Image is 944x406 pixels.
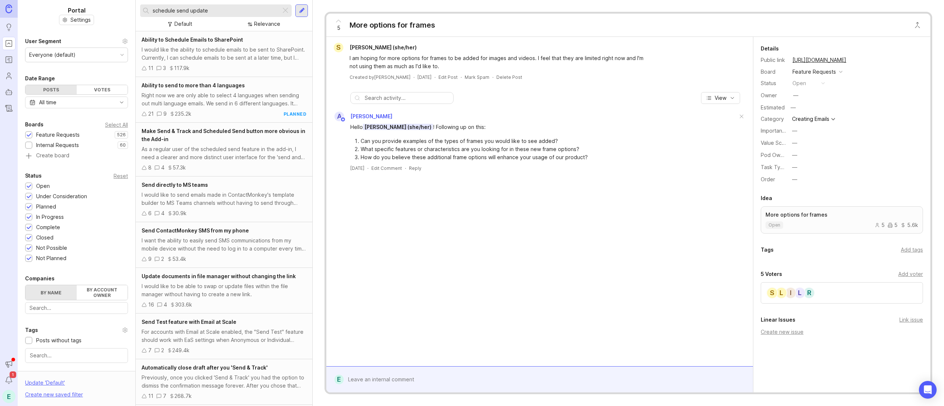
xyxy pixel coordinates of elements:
button: Notifications [2,374,15,387]
div: Category [761,115,787,123]
time: [DATE] [350,165,364,171]
div: More options for frames [350,20,435,30]
div: 16 [148,301,154,309]
span: Update documents in file manager without changing the link [142,273,296,279]
label: Order [761,176,775,182]
input: Search... [153,7,278,15]
div: Relevance [254,20,280,28]
p: 526 [117,132,126,138]
div: — [793,91,798,99]
div: I would like the ability to schedule emails to be sent to SharePoint. Currently, I can schedule e... [142,46,306,62]
a: Users [2,69,15,83]
div: Not Possible [36,244,67,252]
div: For accounts with Email at Scale enabled, the "Send Test" feature should work with EaS settings w... [142,328,306,344]
div: 7 [163,392,166,400]
div: 5 [875,223,885,228]
div: Feature Requests [792,68,836,76]
div: Posts [25,85,77,94]
div: Planned [36,203,56,211]
div: 235.2k [175,110,191,118]
div: Previously, once you clicked 'Send & Track' you had the option to dismiss the confirmation messag... [142,374,306,390]
span: Automatically close draft after you 'Send & Track' [142,364,268,371]
div: 5 [888,223,898,228]
a: [URL][DOMAIN_NAME] [790,55,848,65]
a: Create board [25,153,128,160]
span: Ability to send to more than 4 languages [142,82,245,88]
div: Tags [761,245,774,254]
a: Changelog [2,102,15,115]
div: S [334,43,343,52]
div: 5.6k [900,223,918,228]
p: More options for frames [766,211,918,218]
div: Delete Post [496,74,522,80]
div: Date Range [25,74,55,83]
div: Under Consideration [36,192,87,200]
div: 2 [161,346,164,354]
div: L [794,287,806,299]
div: Feature Requests [36,131,80,139]
a: [DATE] [417,74,431,80]
div: 6 [148,209,152,217]
a: Portal [2,37,15,50]
input: Search... [29,304,124,312]
div: Reply [409,165,421,171]
a: Roadmaps [2,53,15,66]
div: 53.4k [172,255,186,263]
li: What specific features or characteristics are you looking for in these new frame options? [361,145,737,153]
a: Ability to send to more than 4 languagesRight now we are only able to select 4 languages when sen... [136,77,312,123]
div: Not Planned [36,254,66,262]
h1: Portal [68,6,86,15]
div: L [775,287,787,299]
div: I want the ability to easily send SMS communications from my mobile device without the need to lo... [142,237,306,253]
label: Pod Ownership [761,152,798,158]
div: Creating Emails [792,116,829,122]
div: All time [39,98,56,106]
a: Settings [59,15,94,25]
div: Tags [25,326,38,335]
div: Details [761,44,779,53]
div: Everyone (default) [29,51,76,59]
div: Add tags [901,246,923,254]
div: · [434,74,435,80]
div: I am hoping for more options for frames to be added for images and videos. I feel that they are l... [350,54,645,70]
div: — [792,127,797,135]
span: Ability to Schedule Emails to SharePoint [142,36,243,43]
div: · [461,74,462,80]
button: E [2,390,15,403]
div: Internal Requests [36,141,79,149]
a: Ability to Schedule Emails to SharePointI would like the ability to schedule emails to be sent to... [136,31,312,77]
div: Right now we are only able to select 4 languages when sending out multi language emails. We send ... [142,91,306,108]
div: · [405,165,406,171]
a: Send Test feature with Email at ScaleFor accounts with Email at Scale enabled, the "Send Test" fe... [136,314,312,359]
span: 5 [337,24,340,32]
div: Create new saved filter [25,391,83,399]
label: Importance [761,127,788,134]
div: 117.9k [174,64,190,72]
div: Public link [761,56,787,64]
div: 2 [161,255,164,263]
div: Owner [761,91,787,99]
div: I would like to send emails made in ContactMonkey's template builder to MS Teams channels without... [142,191,306,207]
div: Edit Post [438,74,458,80]
div: — [788,103,798,112]
a: A[PERSON_NAME] [330,112,392,121]
div: 11 [148,64,153,72]
span: [PERSON_NAME] [350,113,392,119]
div: Update ' Default ' [25,379,65,391]
div: Open [36,182,50,190]
input: Search activity... [365,94,450,102]
div: 4 [161,209,164,217]
div: Companies [25,274,55,283]
label: By name [25,285,77,300]
div: Estimated [761,105,785,110]
time: [DATE] [417,74,431,80]
div: — [792,163,797,171]
a: Send ContactMonkey SMS from my phoneI want the ability to easily send SMS communications from my ... [136,222,312,268]
span: [PERSON_NAME] (she/her) [363,124,433,130]
div: Complete [36,223,60,231]
div: S [766,287,778,299]
a: Autopilot [2,85,15,99]
div: 303.6k [175,301,192,309]
a: Update documents in file manager without changing the linkI would like to be able to swap or upda... [136,268,312,314]
img: Canny Home [6,4,12,13]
